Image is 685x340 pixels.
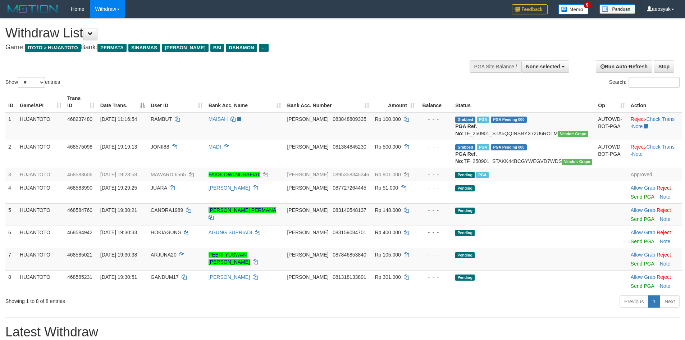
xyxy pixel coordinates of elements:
[372,92,418,112] th: Amount: activate to sort column ascending
[209,144,221,150] a: MADI
[631,261,654,267] a: Send PGA
[151,230,182,235] span: HOKIAGUNG
[287,230,328,235] span: [PERSON_NAME]
[5,44,449,51] h4: Game: Bank:
[477,117,489,123] span: Marked by aeovivi
[628,168,682,181] td: Approved
[67,185,92,191] span: 468583990
[657,207,671,213] a: Reject
[631,283,654,289] a: Send PGA
[628,140,682,168] td: · ·
[657,185,671,191] a: Reject
[452,112,595,140] td: TF_250901_STA5QQINSRYX72U6ROTM
[100,144,137,150] span: [DATE] 19:19:13
[628,181,682,203] td: ·
[628,203,682,226] td: ·
[660,239,671,244] a: Note
[151,274,179,280] span: GANDUM17
[67,207,92,213] span: 468584760
[595,92,628,112] th: Op: activate to sort column ascending
[628,226,682,248] td: ·
[491,144,527,150] span: PGA Pending
[628,248,682,270] td: ·
[5,203,17,226] td: 5
[632,123,643,129] a: Note
[631,252,657,258] span: ·
[421,143,449,150] div: - - -
[558,131,588,137] span: Vendor URL: https://settle31.1velocity.biz
[287,172,328,177] span: [PERSON_NAME]
[375,230,401,235] span: Rp 400.000
[333,144,366,150] span: Copy 081384845230 to clipboard
[648,295,660,308] a: 1
[5,295,280,305] div: Showing 1 to 8 of 8 entries
[646,144,675,150] a: Check Trans
[67,274,92,280] span: 468585231
[209,252,250,265] a: PEBRI YUSWAN [PERSON_NAME]
[477,144,489,150] span: Marked by aeosyak
[67,116,92,122] span: 468237480
[455,151,477,164] b: PGA Ref. No:
[654,60,674,73] a: Stop
[470,60,521,73] div: PGA Site Balance /
[595,112,628,140] td: AUTOWD-BOT-PGA
[455,252,475,258] span: Pending
[100,185,137,191] span: [DATE] 19:29:25
[5,325,680,339] h1: Latest Withdraw
[17,203,64,226] td: HUJANTOTO
[620,295,648,308] a: Previous
[595,140,628,168] td: AUTOWD-BOT-PGA
[209,172,260,177] a: FAKSI DWI NURAFIAT
[609,77,680,88] label: Search:
[660,295,680,308] a: Next
[455,172,475,178] span: Pending
[151,185,167,191] span: JUARA
[97,44,127,52] span: PERMATA
[209,230,252,235] a: AGUNG SUPRIADI
[17,168,64,181] td: HUJANTOTO
[629,77,680,88] input: Search:
[631,194,654,200] a: Send PGA
[631,239,654,244] a: Send PGA
[476,172,489,178] span: Marked by aeoserlin
[151,172,186,177] span: MAWARDI6565
[209,207,276,213] a: [PERSON_NAME] PERMANA
[18,77,45,88] select: Showentries
[17,112,64,140] td: HUJANTOTO
[452,140,595,168] td: TF_250901_STAKK44BCGYWEGVD7WDS
[455,144,475,150] span: Grabbed
[660,194,671,200] a: Note
[151,207,183,213] span: CANDRA1989
[421,171,449,178] div: - - -
[333,116,366,122] span: Copy 083848809335 to clipboard
[631,185,655,191] a: Allow Grab
[209,116,228,122] a: MAISAH
[455,123,477,136] b: PGA Ref. No:
[100,274,137,280] span: [DATE] 19:30:51
[452,92,595,112] th: Status
[375,252,401,258] span: Rp 105.000
[333,207,366,213] span: Copy 083140548137 to clipboard
[631,230,655,235] a: Allow Grab
[151,252,177,258] span: ARJUNA20
[287,207,328,213] span: [PERSON_NAME]
[333,274,366,280] span: Copy 081318133891 to clipboard
[209,185,250,191] a: [PERSON_NAME]
[5,92,17,112] th: ID
[17,226,64,248] td: HUJANTOTO
[660,216,671,222] a: Note
[631,274,655,280] a: Allow Grab
[259,44,269,52] span: ...
[151,116,172,122] span: RAMBUT
[5,168,17,181] td: 3
[17,270,64,293] td: HUJANTOTO
[631,116,645,122] a: Reject
[631,252,655,258] a: Allow Grab
[100,207,137,213] span: [DATE] 19:30:21
[375,185,398,191] span: Rp 51.000
[660,283,671,289] a: Note
[562,159,592,165] span: Vendor URL: https://settle31.1velocity.biz
[162,44,208,52] span: [PERSON_NAME]
[100,252,137,258] span: [DATE] 19:30:38
[455,117,475,123] span: Grabbed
